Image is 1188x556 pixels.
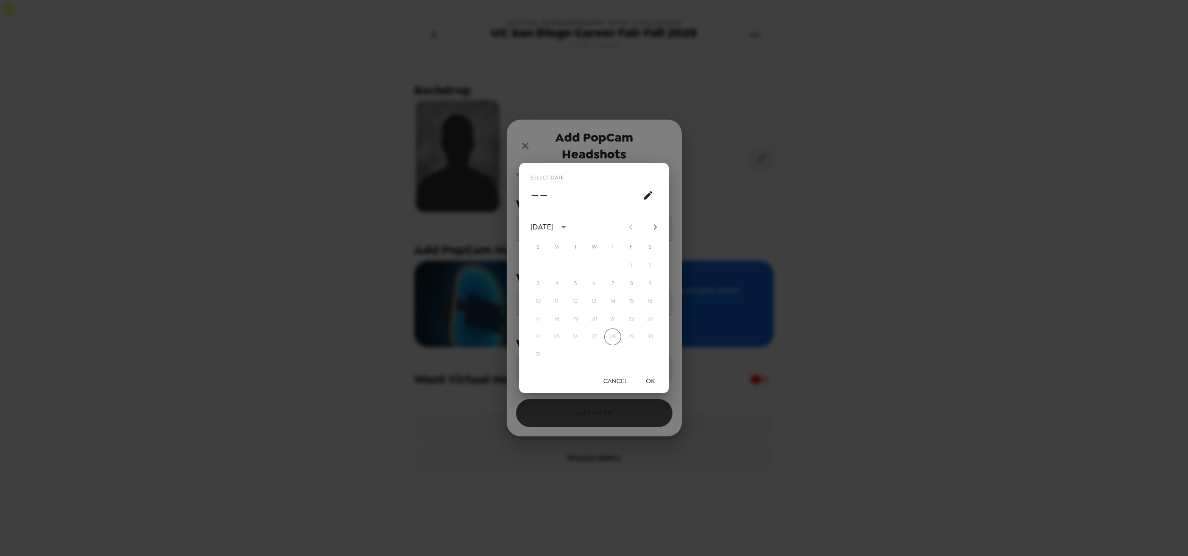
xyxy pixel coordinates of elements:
[556,219,572,235] button: calendar view is open, switch to year view
[647,219,663,235] button: Next month
[530,171,564,185] span: Select date
[548,238,565,257] span: Monday
[567,238,584,257] span: Tuesday
[635,372,665,390] button: OK
[623,238,640,257] span: Friday
[530,221,553,233] div: [DATE]
[639,186,658,205] button: calendar view is open, go to text input view
[586,238,602,257] span: Wednesday
[530,185,548,205] h4: ––
[604,238,621,257] span: Thursday
[642,238,658,257] span: Saturday
[530,238,546,257] span: Sunday
[600,372,631,390] button: Cancel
